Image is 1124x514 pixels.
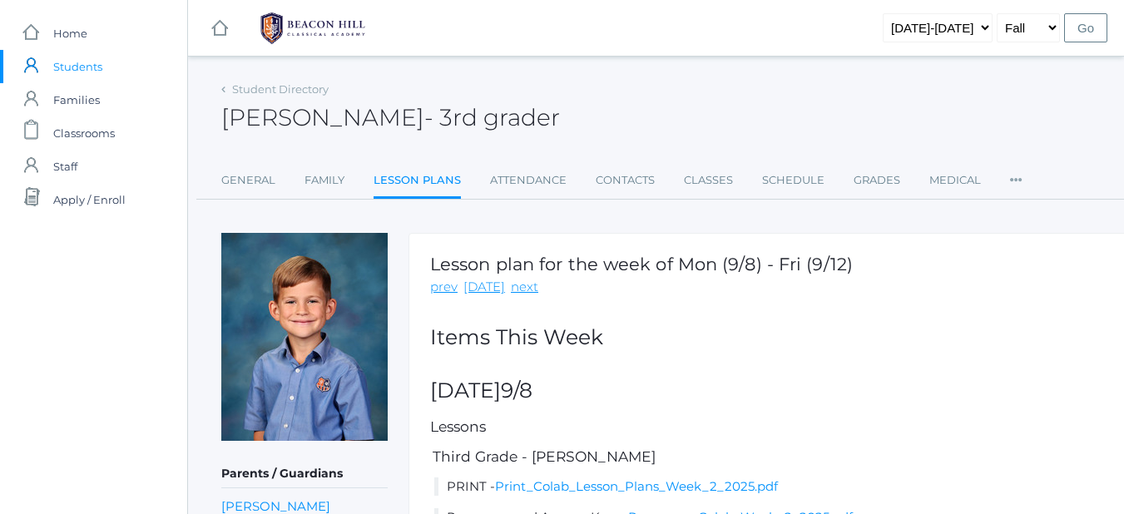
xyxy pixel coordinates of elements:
[374,164,461,200] a: Lesson Plans
[53,83,100,116] span: Families
[424,103,560,131] span: - 3rd grader
[53,116,115,150] span: Classrooms
[250,7,375,49] img: BHCALogos-05-308ed15e86a5a0abce9b8dd61676a3503ac9727e845dece92d48e8588c001991.png
[221,233,388,441] img: Dustin Laubacher
[490,164,567,197] a: Attendance
[596,164,655,197] a: Contacts
[221,105,560,131] h2: [PERSON_NAME]
[430,255,853,274] h1: Lesson plan for the week of Mon (9/8) - Fri (9/12)
[495,478,778,494] a: Print_Colab_Lesson_Plans_Week_2_2025.pdf
[53,17,87,50] span: Home
[53,183,126,216] span: Apply / Enroll
[53,150,77,183] span: Staff
[221,460,388,488] h5: Parents / Guardians
[929,164,981,197] a: Medical
[305,164,344,197] a: Family
[53,50,102,83] span: Students
[684,164,733,197] a: Classes
[430,278,458,297] a: prev
[1064,13,1107,42] input: Go
[463,278,505,297] a: [DATE]
[221,164,275,197] a: General
[501,378,532,403] span: 9/8
[762,164,824,197] a: Schedule
[854,164,900,197] a: Grades
[232,82,329,96] a: Student Directory
[511,278,538,297] a: next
